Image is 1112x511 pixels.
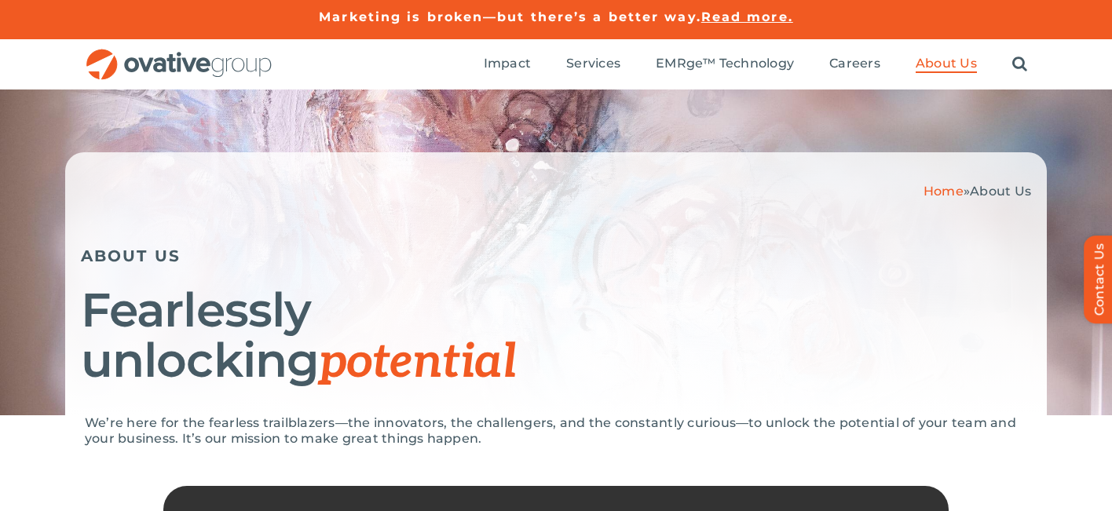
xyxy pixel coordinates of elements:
[484,56,531,73] a: Impact
[916,56,977,73] a: About Us
[566,56,620,71] span: Services
[484,56,531,71] span: Impact
[484,39,1027,89] nav: Menu
[81,285,1031,388] h1: Fearlessly unlocking
[85,47,273,62] a: OG_Full_horizontal_RGB
[566,56,620,73] a: Services
[319,334,516,391] span: potential
[829,56,880,71] span: Careers
[1012,56,1027,73] a: Search
[916,56,977,71] span: About Us
[656,56,794,73] a: EMRge™ Technology
[701,9,793,24] a: Read more.
[829,56,880,73] a: Careers
[656,56,794,71] span: EMRge™ Technology
[924,184,1031,199] span: »
[319,9,701,24] a: Marketing is broken—but there’s a better way.
[85,415,1027,447] p: We’re here for the fearless trailblazers—the innovators, the challengers, and the constantly curi...
[970,184,1031,199] span: About Us
[924,184,964,199] a: Home
[81,246,1031,265] h5: ABOUT US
